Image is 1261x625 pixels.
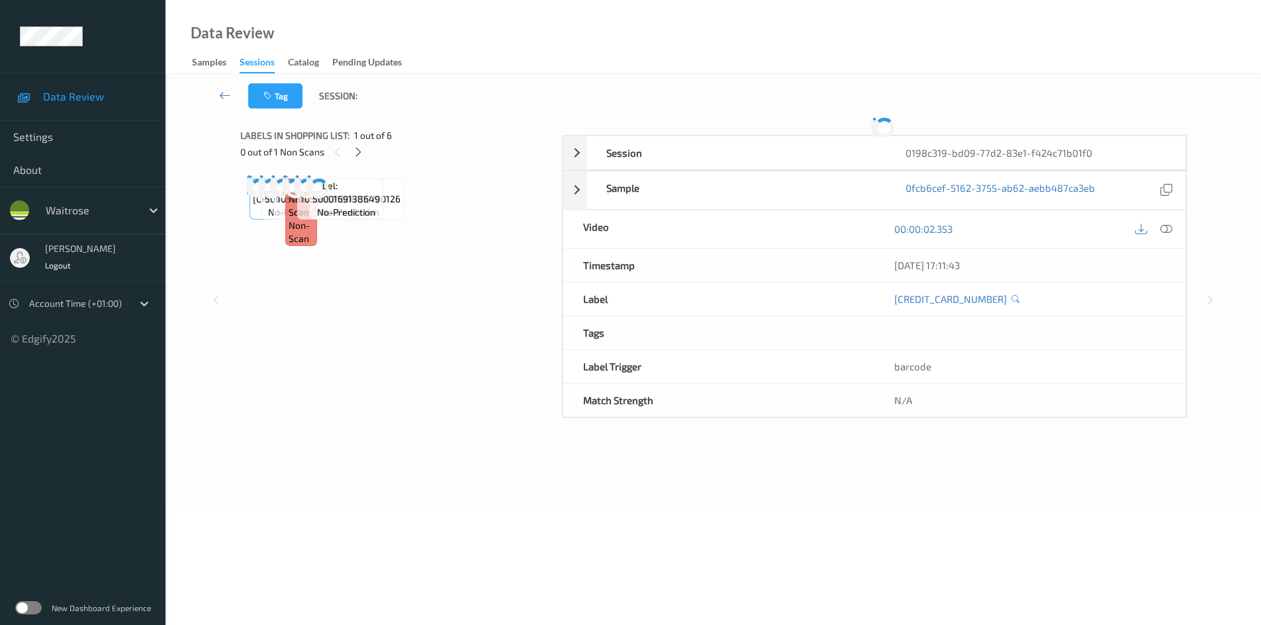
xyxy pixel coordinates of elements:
div: N/A [874,384,1186,417]
div: Label Trigger [563,350,874,383]
span: Session: [319,89,357,103]
span: Label: Non-Scan [289,179,314,219]
div: Sessions [240,56,275,73]
div: Sample [586,171,886,209]
div: Video [563,210,874,248]
div: Session [586,136,886,169]
a: Pending Updates [332,54,415,72]
div: 0198c319-bd09-77d2-83e1-f424c71b01f0 [886,136,1185,169]
div: Catalog [288,56,319,72]
div: Match Strength [563,384,874,417]
div: Label [563,282,874,315]
a: [CREDIT_CARD_NUMBER] [894,292,1007,306]
a: 0fcb6cef-5162-3755-ab62-aebb487ca3eb [906,181,1095,199]
div: Session0198c319-bd09-77d2-83e1-f424c71b01f0 [563,136,1186,170]
div: Data Review [191,26,274,40]
div: Sample0fcb6cef-5162-3755-ab62-aebb487ca3eb [563,171,1186,210]
div: Samples [192,56,226,72]
div: Timestamp [563,249,874,282]
a: Catalog [288,54,332,72]
a: Sessions [240,54,288,73]
span: Label: 5000169138649 [312,179,380,206]
a: 00:00:02.353 [894,222,953,235]
button: Tag [248,83,303,108]
div: [DATE] 17:11:43 [894,259,1166,272]
div: Pending Updates [332,56,402,72]
span: no-prediction [317,206,375,219]
div: Tags [563,316,874,349]
span: 1 out of 6 [354,129,392,142]
div: barcode [874,350,1186,383]
div: 0 out of 1 Non Scans [240,144,553,160]
span: Labels in shopping list: [240,129,350,142]
span: no-prediction [268,206,326,219]
a: Samples [192,54,240,72]
span: non-scan [289,219,314,245]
